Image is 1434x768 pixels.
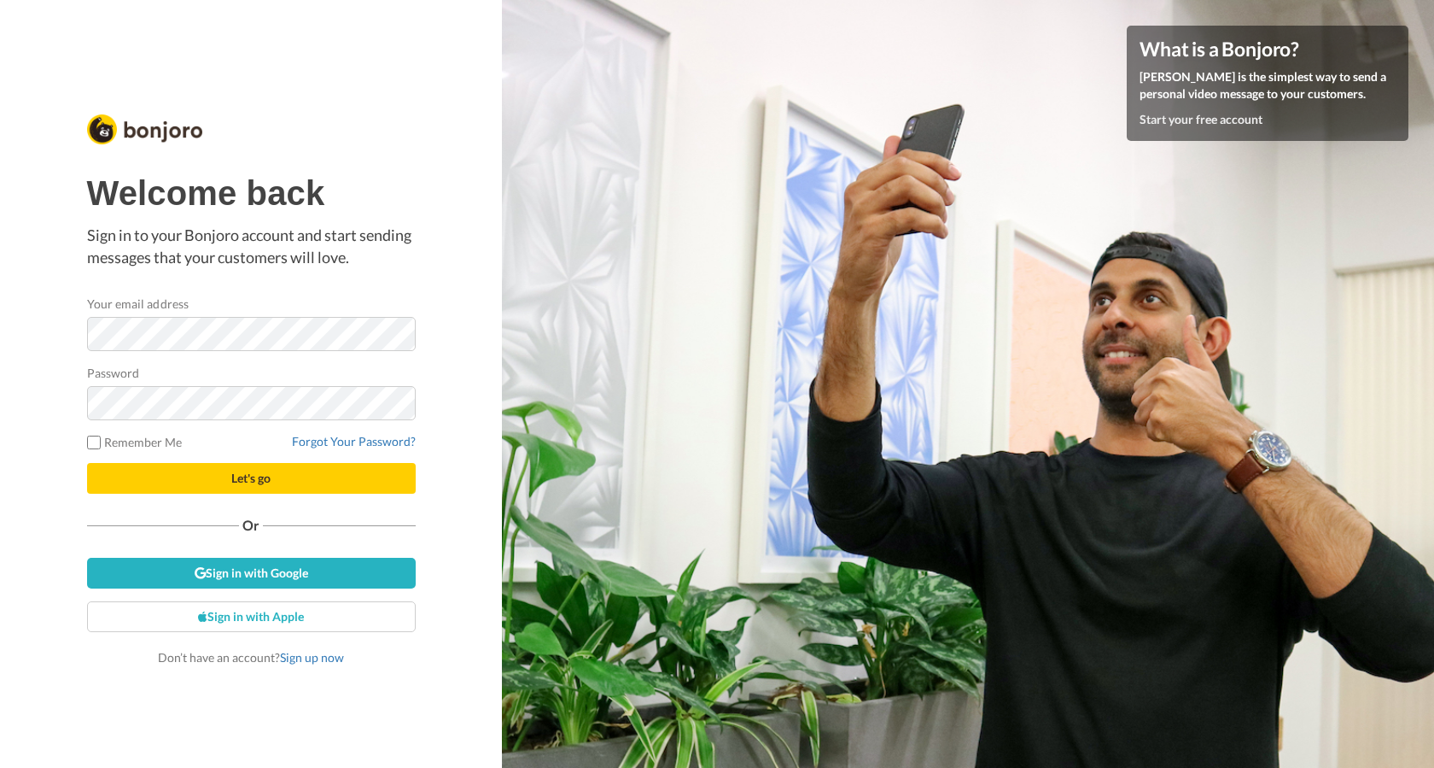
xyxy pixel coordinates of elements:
[231,471,271,485] span: Let's go
[87,433,183,451] label: Remember Me
[87,436,101,449] input: Remember Me
[1140,38,1396,60] h4: What is a Bonjoro?
[239,519,263,531] span: Or
[87,364,140,382] label: Password
[87,174,416,212] h1: Welcome back
[280,650,344,665] a: Sign up now
[1140,112,1262,126] a: Start your free account
[87,225,416,268] p: Sign in to your Bonjoro account and start sending messages that your customers will love.
[1140,68,1396,103] p: [PERSON_NAME] is the simplest way to send a personal video message to your customers.
[87,463,416,494] button: Let's go
[292,434,416,448] a: Forgot Your Password?
[87,601,416,632] a: Sign in with Apple
[158,650,344,665] span: Don’t have an account?
[87,558,416,589] a: Sign in with Google
[87,295,189,313] label: Your email address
